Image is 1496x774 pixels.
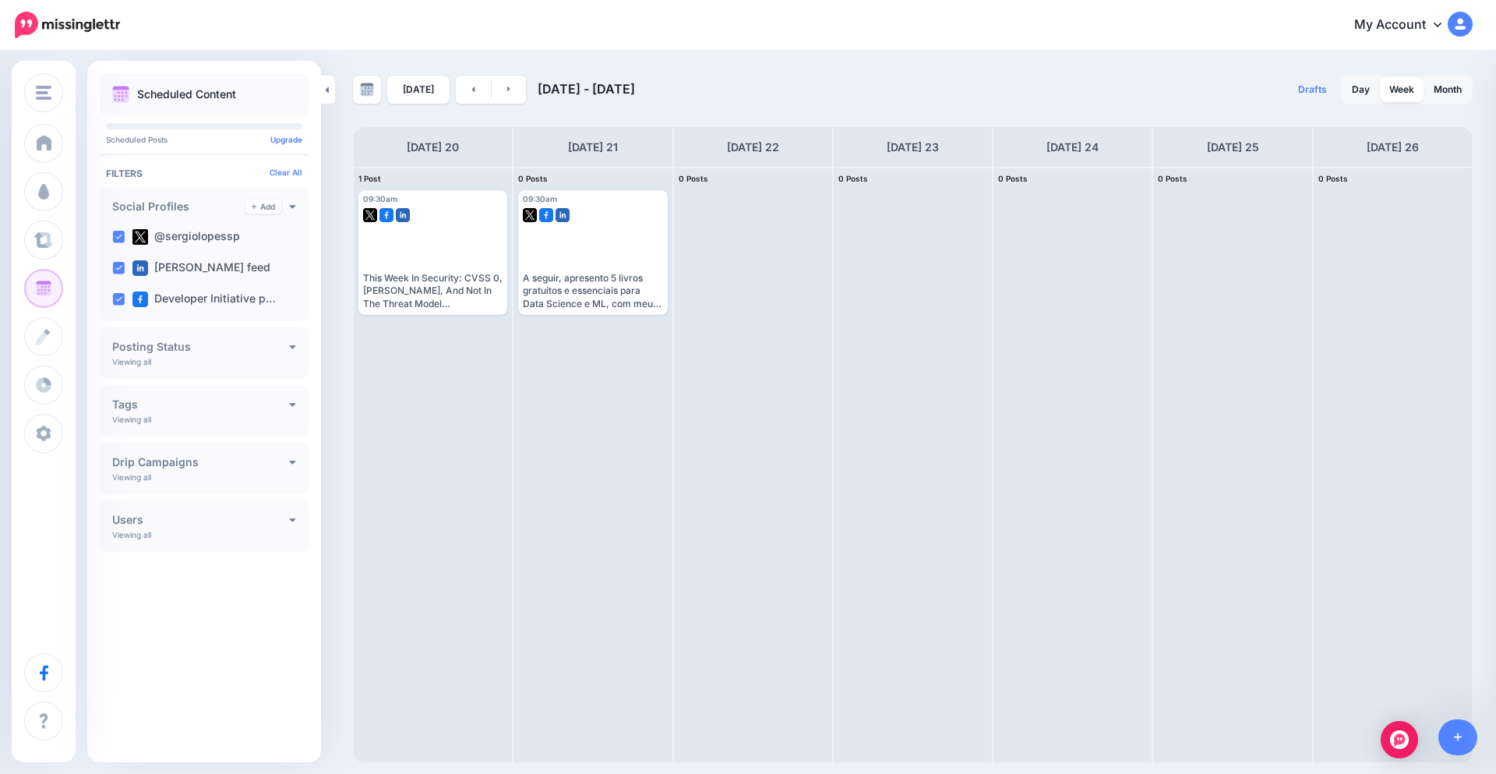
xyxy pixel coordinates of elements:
span: 0 Posts [1158,174,1187,183]
h4: [DATE] 20 [407,138,459,157]
a: My Account [1339,6,1473,44]
span: [DATE] - [DATE] [538,81,635,97]
h4: [DATE] 24 [1046,138,1099,157]
img: facebook-square.png [132,292,148,307]
img: twitter-square.png [523,208,537,222]
a: Upgrade [270,135,302,144]
h4: Users [112,514,289,525]
a: [DATE] [387,76,450,104]
label: @sergiolopessp [132,229,240,245]
h4: [DATE] 26 [1367,138,1419,157]
a: Drafts [1289,76,1336,104]
img: linkedin-square.png [132,260,148,276]
div: Open Intercom Messenger [1381,721,1418,758]
span: 0 Posts [838,174,868,183]
img: twitter-square.png [132,229,148,245]
img: calendar-grey-darker.png [360,83,374,97]
p: Scheduled Posts [106,136,302,143]
a: Add [245,200,281,214]
span: 09:30am [523,194,557,203]
h4: [DATE] 25 [1207,138,1259,157]
h4: Filters [106,168,302,179]
h4: Social Profiles [112,201,245,212]
span: Drafts [1298,85,1327,94]
span: 09:30am [363,194,397,203]
h4: Tags [112,399,289,410]
p: Viewing all [112,472,151,482]
span: 0 Posts [518,174,548,183]
span: 0 Posts [1318,174,1348,183]
a: Week [1380,77,1424,102]
p: Viewing all [112,530,151,539]
a: Clear All [270,168,302,177]
img: facebook-square.png [539,208,553,222]
label: Developer Initiative p… [132,292,276,307]
img: linkedin-square.png [556,208,570,222]
span: 1 Post [358,174,381,183]
p: Viewing all [112,357,151,366]
img: facebook-square.png [379,208,393,222]
img: menu.png [36,86,51,100]
p: Viewing all [112,415,151,424]
label: [PERSON_NAME] feed [132,260,270,276]
span: 0 Posts [679,174,708,183]
img: linkedin-square.png [396,208,410,222]
h4: [DATE] 22 [727,138,779,157]
a: Month [1424,77,1471,102]
a: Day [1343,77,1379,102]
span: 0 Posts [998,174,1028,183]
img: Missinglettr [15,12,120,38]
div: A seguir, apresento 5 livros gratuitos e essenciais para Data Science e ML, com meu ponto de vist... [523,272,662,310]
h4: [DATE] 23 [887,138,939,157]
h4: Posting Status [112,341,289,352]
h4: [DATE] 21 [568,138,618,157]
img: twitter-square.png [363,208,377,222]
h4: Drip Campaigns [112,457,289,468]
img: calendar.png [112,86,129,103]
div: This Week In Security: CVSS 0, [PERSON_NAME], And Not In The Threat Model [URL][DOMAIN_NAME] [363,272,503,310]
p: Scheduled Content [137,89,236,100]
